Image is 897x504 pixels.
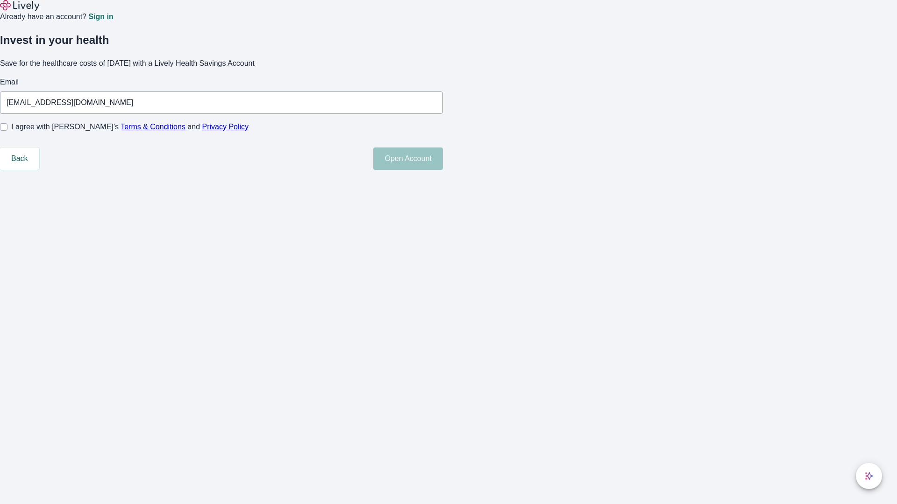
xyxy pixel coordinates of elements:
a: Sign in [88,13,113,21]
button: chat [856,463,882,489]
svg: Lively AI Assistant [864,471,874,481]
a: Privacy Policy [202,123,249,131]
a: Terms & Conditions [121,123,185,131]
span: I agree with [PERSON_NAME]’s and [11,121,249,133]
